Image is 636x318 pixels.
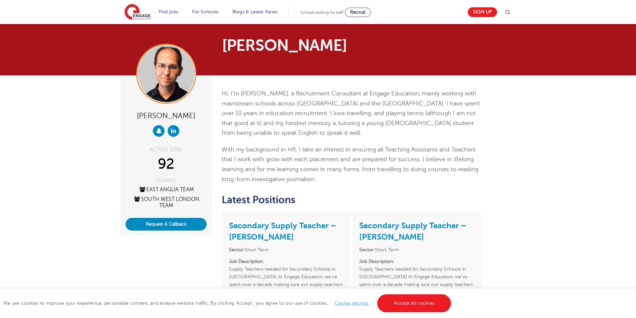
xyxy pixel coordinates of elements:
strong: Sector: [359,247,375,252]
a: South West London Team [133,196,199,209]
span: We use cookies to improve your experience, personalise content, and analyse website traffic. By c... [3,301,453,306]
span: Schools looking for staff [300,10,344,15]
a: East Anglia Team [139,187,194,193]
button: Request A Callback [126,218,207,231]
p: Hi, I’m [PERSON_NAME], a Recruitment Consultant at Engage Education, mainly working with mainstre... [222,89,482,138]
a: For Schools [192,9,218,14]
strong: Job Description: [359,259,394,264]
div: ACTIVE JOBS [126,147,207,152]
li: Short Term [229,246,344,254]
a: Cookie settings [335,301,369,306]
h2: Latest Positions [222,194,482,206]
p: Supply Teachers needed for Secondary Schools in [GEOGRAPHIC_DATA] At Engage Education, we’ve spen... [229,258,344,296]
a: Blogs & Latest News [232,9,278,14]
a: Recruit [345,8,371,17]
a: Secondary Supply Teacher – [PERSON_NAME] [359,221,466,242]
div: TEAM(S) [126,178,207,183]
strong: Job Description: [229,259,264,264]
strong: Sector: [229,247,245,252]
a: Sign up [468,7,497,17]
li: Short Term [359,246,474,254]
p: Supply Teachers needed for Secondary Schools in [GEOGRAPHIC_DATA] At Engage Education, we’ve spen... [359,258,474,296]
h1: [PERSON_NAME] [222,37,381,53]
a: Find jobs [159,9,179,14]
p: With my background in HR, I take an interest in ensuring all Teaching Assistants and Teachers tha... [222,145,482,184]
img: Engage Education [125,4,151,21]
a: Accept all cookies [377,294,451,312]
div: 92 [126,156,207,173]
div: [PERSON_NAME] [126,109,207,122]
span: Recruit [350,10,366,15]
a: Secondary Supply Teacher – [PERSON_NAME] [229,221,336,242]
